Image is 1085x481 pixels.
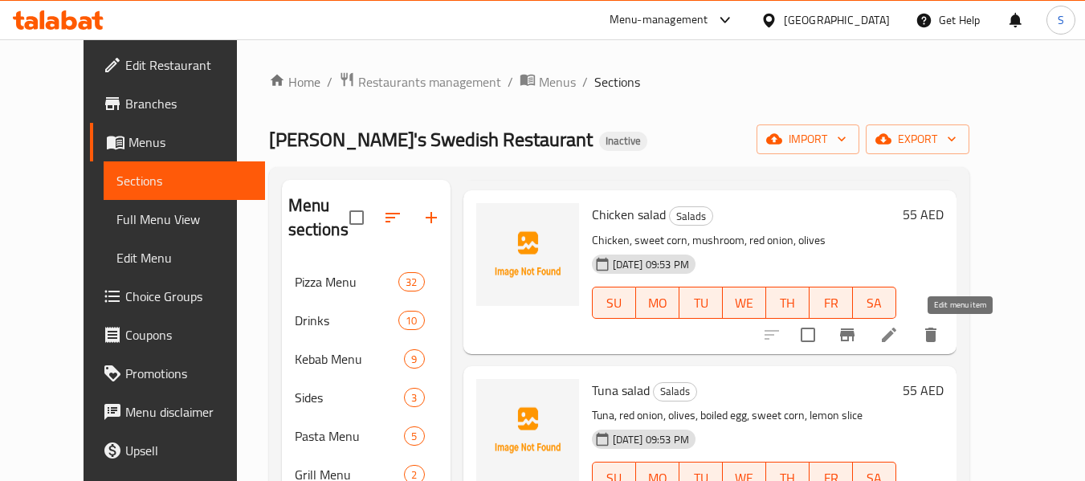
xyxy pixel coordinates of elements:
p: Chicken, sweet corn, mushroom, red onion, olives [592,230,896,251]
span: Salads [654,382,696,401]
span: Edit Restaurant [125,55,252,75]
div: Drinks10 [282,301,451,340]
li: / [582,72,588,92]
img: Chicken salad [476,203,579,306]
span: Promotions [125,364,252,383]
span: [DATE] 09:53 PM [606,432,695,447]
span: 5 [405,429,423,444]
span: import [769,129,846,149]
a: Menus [90,123,265,161]
a: Edit Menu [104,238,265,277]
span: TH [773,291,803,315]
div: Salads [653,382,697,402]
div: Inactive [599,132,647,151]
div: Kebab Menu9 [282,340,451,378]
span: SA [859,291,890,315]
h2: Menu sections [288,194,349,242]
span: Restaurants management [358,72,501,92]
button: Add section [412,198,451,237]
div: Salads [669,206,713,226]
h6: 55 AED [903,203,944,226]
a: Menu disclaimer [90,393,265,431]
a: Full Menu View [104,200,265,238]
button: Branch-specific-item [828,316,867,354]
span: Upsell [125,441,252,460]
a: Home [269,72,320,92]
div: Pizza Menu32 [282,263,451,301]
span: Salads [670,207,712,226]
a: Branches [90,84,265,123]
a: Upsell [90,431,265,470]
button: FR [810,287,853,319]
button: TH [766,287,810,319]
span: 9 [405,352,423,367]
a: Menus [520,71,576,92]
button: import [757,124,859,154]
span: [PERSON_NAME]'s Swedish Restaurant [269,121,593,157]
span: [DATE] 09:53 PM [606,257,695,272]
span: Drinks [295,311,399,330]
span: 3 [405,390,423,406]
span: Tuna salad [592,378,650,402]
span: MO [642,291,673,315]
span: FR [816,291,846,315]
span: Inactive [599,134,647,148]
span: Sections [594,72,640,92]
span: Select all sections [340,201,373,234]
span: Sides [295,388,405,407]
div: Pasta Menu5 [282,417,451,455]
p: Tuna, red onion, olives, boiled egg, sweet corn, lemon slice [592,406,896,426]
span: Pasta Menu [295,426,405,446]
span: Coupons [125,325,252,344]
nav: breadcrumb [269,71,969,92]
button: SU [592,287,636,319]
button: SA [853,287,896,319]
span: Kebab Menu [295,349,405,369]
button: WE [723,287,766,319]
span: TU [686,291,716,315]
div: Menu-management [610,10,708,30]
span: Chicken salad [592,202,666,226]
h6: 55 AED [903,379,944,402]
div: items [404,388,424,407]
li: / [327,72,332,92]
a: Promotions [90,354,265,393]
a: Coupons [90,316,265,354]
a: Restaurants management [339,71,501,92]
span: Menus [539,72,576,92]
span: Sections [116,171,252,190]
span: Menus [128,132,252,152]
li: / [508,72,513,92]
button: MO [636,287,679,319]
span: Choice Groups [125,287,252,306]
span: SU [599,291,630,315]
span: 10 [399,313,423,328]
span: Pizza Menu [295,272,399,291]
a: Choice Groups [90,277,265,316]
span: Menu disclaimer [125,402,252,422]
div: items [404,349,424,369]
div: items [404,426,424,446]
span: WE [729,291,760,315]
span: Edit Menu [116,248,252,267]
span: export [879,129,957,149]
div: Sides3 [282,378,451,417]
span: Full Menu View [116,210,252,229]
span: S [1058,11,1064,29]
span: Branches [125,94,252,113]
div: items [398,311,424,330]
span: 32 [399,275,423,290]
button: export [866,124,969,154]
div: [GEOGRAPHIC_DATA] [784,11,890,29]
span: Sort sections [373,198,412,237]
div: items [398,272,424,291]
a: Edit Restaurant [90,46,265,84]
a: Sections [104,161,265,200]
button: TU [679,287,723,319]
button: delete [912,316,950,354]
